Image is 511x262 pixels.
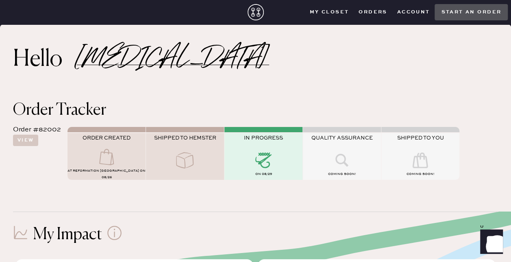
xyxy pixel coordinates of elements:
span: SHIPPED TO YOU [397,135,444,141]
span: ORDER CREATED [83,135,130,141]
span: QUALITY ASSURANCE [311,135,373,141]
button: Account [392,6,435,18]
button: Start an order [435,4,508,20]
h2: Hello [13,50,77,70]
button: View [13,135,38,146]
span: COMING SOON! [407,172,434,176]
span: SHIPPED TO HEMSTER [154,135,216,141]
span: AT Reformation [GEOGRAPHIC_DATA] on 08/26 [67,169,146,179]
span: IN PROGRESS [244,135,283,141]
span: on 08/29 [255,172,272,176]
button: Orders [354,6,392,18]
iframe: Front Chat [472,225,507,260]
span: COMING SOON! [328,172,356,176]
h2: [MEDICAL_DATA] [77,55,269,65]
button: My Closet [305,6,354,18]
div: Order #82002 [13,125,61,135]
span: Order Tracker [13,102,106,118]
h1: My Impact [33,225,102,245]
